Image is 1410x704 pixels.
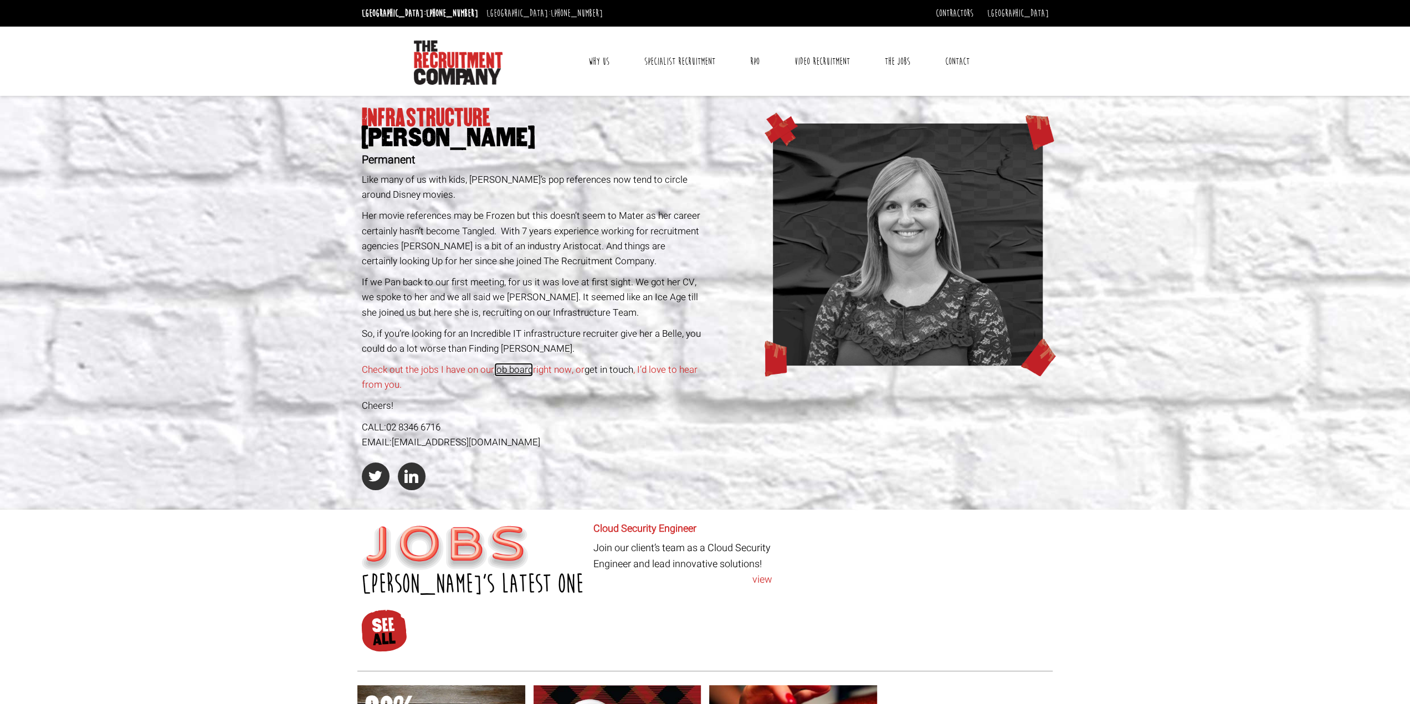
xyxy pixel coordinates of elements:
[362,326,701,356] p: So, if you’re looking for an Incredible IT infrastructure recruiter give her a Belle, you could d...
[484,4,606,22] li: [GEOGRAPHIC_DATA]:
[359,4,481,22] li: [GEOGRAPHIC_DATA]:
[362,420,701,435] div: CALL:
[593,523,772,535] h6: Cloud Security Engineer
[362,128,701,148] span: [PERSON_NAME]
[786,48,858,75] a: Video Recruitment
[876,48,919,75] a: The Jobs
[636,48,724,75] a: Specialist Recruitment
[362,208,701,269] p: Her movie references may be Frozen but this doesn’t seem to Mater as her career certainly hasn’t ...
[392,435,540,449] a: [EMAIL_ADDRESS][DOMAIN_NAME]
[936,7,973,19] a: Contractors
[386,420,440,434] a: 02 8346 6716
[987,7,1049,19] a: [GEOGRAPHIC_DATA]
[580,48,618,75] a: Why Us
[362,172,701,202] p: Like many of us with kids, [PERSON_NAME]’s pop references now tend to circle around Disney movies.
[362,362,701,392] p: Check out the jobs I have on our right now, or , I’d love to hear from you.
[362,570,585,599] h2: [PERSON_NAME]’s latest one
[426,7,478,19] a: [PHONE_NUMBER]
[362,398,701,413] p: Cheers!
[362,108,701,148] h1: Infrastructure
[362,154,701,166] h2: Permanent
[362,435,701,450] div: EMAIL:
[593,572,772,588] a: view
[362,526,528,570] img: Jobs
[360,608,407,652] img: See All Jobs
[742,48,768,75] a: RPO
[414,40,503,85] img: The Recruitment Company
[494,363,533,377] a: job board
[362,275,701,320] p: If we Pan back to our first meeting, for us it was love at first sight. We got her CV, we spoke t...
[593,523,772,588] article: Join our client’s team as a Cloud Security Engineer and lead innovative solutions!
[551,7,603,19] a: [PHONE_NUMBER]
[937,48,978,75] a: Contact
[773,124,1043,366] img: amanda_no-illo.png
[584,363,633,377] a: get in touch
